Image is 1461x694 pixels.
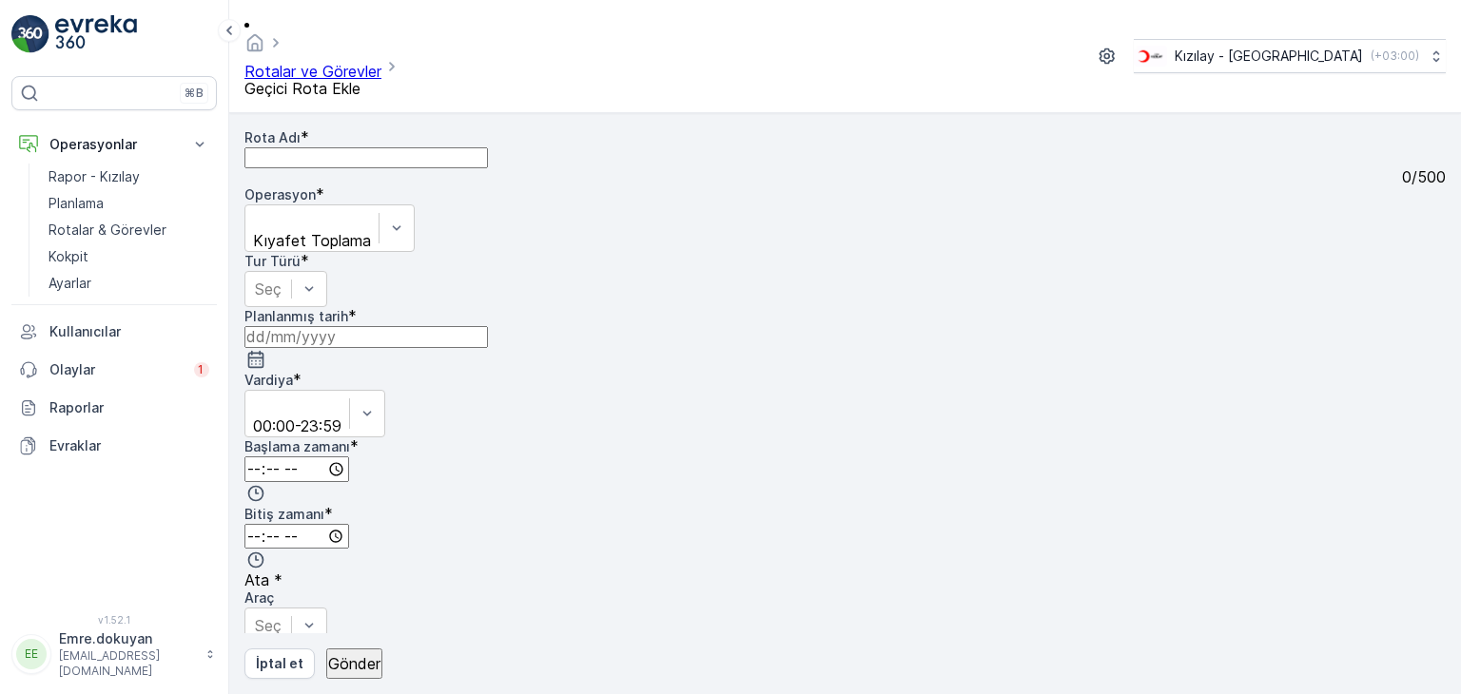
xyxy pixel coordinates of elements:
a: Kullanıcılar [11,313,217,351]
p: Emre.dokuyan [59,629,196,648]
p: Kızılay - [GEOGRAPHIC_DATA] [1175,47,1363,66]
a: Planlama [41,190,217,217]
a: Rapor - Kızılay [41,164,217,190]
p: Evraklar [49,436,209,455]
label: Vardiya [244,372,293,388]
span: Ata [244,570,269,589]
p: Kokpit [49,247,88,266]
p: ⌘B [185,86,204,101]
p: 0 / 500 [1402,168,1446,185]
button: Gönder [326,648,382,679]
p: Planlama [49,194,104,213]
a: Ayarlar [41,270,217,297]
p: Ayarlar [49,274,91,293]
label: Başlama zamanı [244,438,350,454]
span: v 1.52.1 [11,614,217,626]
label: Planlanmış tarih [244,308,348,324]
img: logo [11,15,49,53]
p: ( +03:00 ) [1371,48,1419,64]
span: Geçici Rota Ekle [244,79,360,98]
a: Evraklar [11,427,217,465]
p: Operasyonlar [49,135,179,154]
p: Olaylar [49,360,183,379]
label: Rota Adı [244,129,301,145]
input: dd/mm/yyyy [244,326,488,347]
div: 00:00-23:59 [253,417,341,434]
a: Rotalar & Görevler [41,217,217,243]
label: Bitiş zamanı [244,506,324,522]
p: [EMAIL_ADDRESS][DOMAIN_NAME] [59,648,196,679]
label: Operasyon [244,186,316,202]
p: 1 [198,362,205,377]
button: Kızılay - [GEOGRAPHIC_DATA](+03:00) [1134,39,1446,73]
label: Araç [244,589,274,606]
label: Tur Türü [244,253,301,269]
div: Kıyafet Toplama [253,232,371,249]
a: Rotalar ve Görevler [244,62,381,81]
p: Kullanıcılar [49,322,209,341]
div: EE [16,639,47,669]
p: İptal et [256,654,303,673]
p: Raporlar [49,398,209,417]
img: logo_light-DOdMpM7g.png [55,15,137,53]
p: Rotalar & Görevler [49,221,166,240]
img: k%C4%B1z%C4%B1lay_D5CCths_t1JZB0k.png [1134,46,1167,67]
a: Kokpit [41,243,217,270]
a: Ana Sayfa [244,38,265,57]
p: Gönder [328,655,380,672]
button: Operasyonlar [11,125,217,164]
p: Rapor - Kızılay [49,167,140,186]
button: EEEmre.dokuyan[EMAIL_ADDRESS][DOMAIN_NAME] [11,629,217,679]
button: İptal et [244,648,315,679]
a: Raporlar [11,389,217,427]
a: Olaylar1 [11,351,217,389]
